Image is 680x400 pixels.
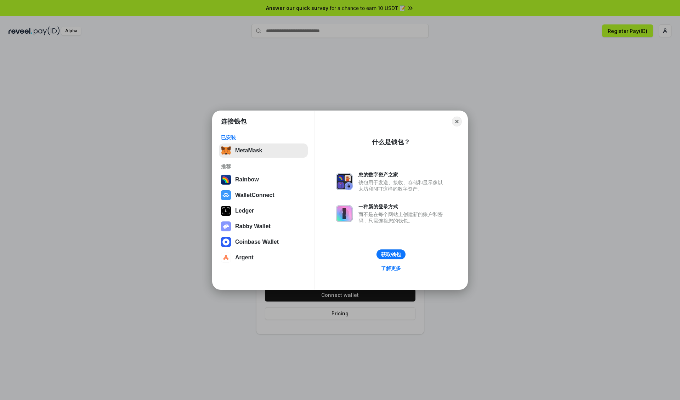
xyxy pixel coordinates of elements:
[235,254,254,261] div: Argent
[219,204,308,218] button: Ledger
[235,147,262,154] div: MetaMask
[219,235,308,249] button: Coinbase Wallet
[235,208,254,214] div: Ledger
[221,221,231,231] img: svg+xml,%3Csvg%20xmlns%3D%22http%3A%2F%2Fwww.w3.org%2F2000%2Fsvg%22%20fill%3D%22none%22%20viewBox...
[221,190,231,200] img: svg+xml,%3Csvg%20width%3D%2228%22%20height%3D%2228%22%20viewBox%3D%220%200%2028%2028%22%20fill%3D...
[235,223,271,230] div: Rabby Wallet
[358,179,446,192] div: 钱包用于发送、接收、存储和显示像以太坊和NFT这样的数字资产。
[358,211,446,224] div: 而不是在每个网站上创建新的账户和密码，只需连接您的钱包。
[235,239,279,245] div: Coinbase Wallet
[219,173,308,187] button: Rainbow
[221,175,231,185] img: svg+xml,%3Csvg%20width%3D%22120%22%20height%3D%22120%22%20viewBox%3D%220%200%20120%20120%22%20fil...
[381,251,401,258] div: 获取钱包
[336,205,353,222] img: svg+xml,%3Csvg%20xmlns%3D%22http%3A%2F%2Fwww.w3.org%2F2000%2Fsvg%22%20fill%3D%22none%22%20viewBox...
[358,203,446,210] div: 一种新的登录方式
[221,237,231,247] img: svg+xml,%3Csvg%20width%3D%2228%22%20height%3D%2228%22%20viewBox%3D%220%200%2028%2028%22%20fill%3D...
[221,134,306,141] div: 已安装
[376,249,406,259] button: 获取钱包
[377,264,405,273] a: 了解更多
[221,253,231,263] img: svg+xml,%3Csvg%20width%3D%2228%22%20height%3D%2228%22%20viewBox%3D%220%200%2028%2028%22%20fill%3D...
[235,192,274,198] div: WalletConnect
[381,265,401,271] div: 了解更多
[336,173,353,190] img: svg+xml,%3Csvg%20xmlns%3D%22http%3A%2F%2Fwww.w3.org%2F2000%2Fsvg%22%20fill%3D%22none%22%20viewBox...
[219,143,308,158] button: MetaMask
[221,146,231,156] img: svg+xml,%3Csvg%20fill%3D%22none%22%20height%3D%2233%22%20viewBox%3D%220%200%2035%2033%22%20width%...
[358,171,446,178] div: 您的数字资产之家
[221,163,306,170] div: 推荐
[372,138,410,146] div: 什么是钱包？
[235,176,259,183] div: Rainbow
[219,188,308,202] button: WalletConnect
[221,206,231,216] img: svg+xml,%3Csvg%20xmlns%3D%22http%3A%2F%2Fwww.w3.org%2F2000%2Fsvg%22%20width%3D%2228%22%20height%3...
[219,219,308,233] button: Rabby Wallet
[452,117,462,126] button: Close
[219,250,308,265] button: Argent
[221,117,246,126] h1: 连接钱包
